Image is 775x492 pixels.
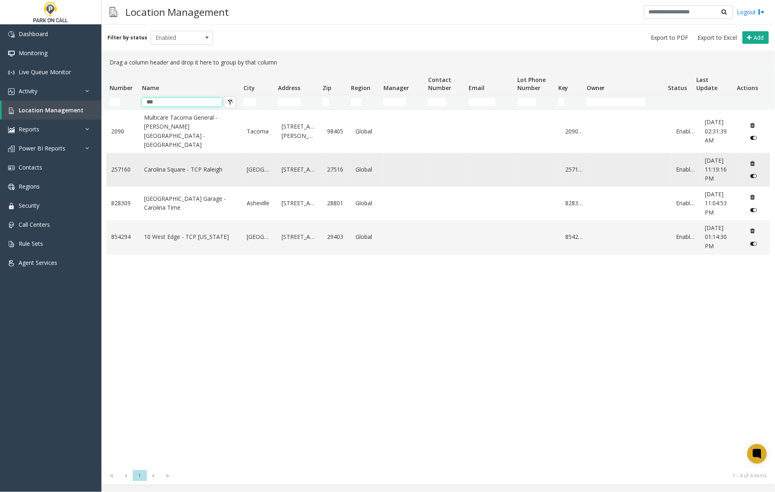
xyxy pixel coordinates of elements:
td: Status Filter [665,95,693,110]
a: Multicare Tacoma General - [PERSON_NAME] [GEOGRAPHIC_DATA] - [GEOGRAPHIC_DATA] [144,113,237,150]
a: [DATE] 11:19:16 PM [705,156,736,183]
a: [DATE] 11:04:53 PM [705,190,736,217]
button: Disable [746,170,761,183]
a: [DATE] 02:31:39 AM [705,118,736,145]
td: Contact Number Filter [425,95,465,110]
input: Zip Filter [323,98,329,106]
span: Reports [19,125,39,133]
button: Delete [746,224,759,237]
span: Rule Sets [19,240,43,247]
kendo-pager-info: 1 - 4 of 4 items [180,472,767,479]
td: Email Filter [465,95,514,110]
a: [GEOGRAPHIC_DATA] [247,165,272,174]
h3: Location Management [121,2,233,22]
span: Live Queue Monitor [19,68,71,76]
span: Name [142,84,159,92]
input: Key Filter [558,98,565,106]
div: Data table [101,70,775,466]
a: Tacoma [247,127,272,136]
span: Enabled [151,31,200,44]
button: Disable [746,131,761,144]
a: 854294 [565,232,584,241]
span: Location Management [19,106,84,114]
a: Global [356,199,379,208]
a: [STREET_ADDRESS] [282,199,317,208]
label: Filter by status [108,34,147,41]
th: Actions [734,71,762,95]
a: [GEOGRAPHIC_DATA] Garage - Carolina Time [144,194,237,213]
button: Delete [746,157,759,170]
span: Dashboard [19,30,48,38]
span: Key [558,84,568,92]
a: Asheville [247,199,272,208]
button: Clear [224,96,236,108]
a: [DATE] 01:14:30 PM [705,223,736,251]
span: [DATE] 01:14:30 PM [705,224,727,250]
a: Enabled [676,199,695,208]
a: Global [356,232,379,241]
span: Call Centers [19,221,50,228]
td: City Filter [240,95,275,110]
span: Lot Phone Number [518,76,546,92]
a: 209001 [565,127,584,136]
button: Export to Excel [695,32,741,43]
span: City [244,84,255,92]
td: Region Filter [348,95,380,110]
img: pageIcon [110,2,117,22]
a: 98405 [327,127,346,136]
span: Zip [323,84,332,92]
img: 'icon' [8,107,15,114]
td: Key Filter [555,95,583,110]
td: Number Filter [106,95,139,110]
button: Export to PDF [648,32,692,43]
img: 'icon' [8,203,15,209]
td: Manager Filter [380,95,425,110]
input: Owner Filter [587,98,646,106]
span: Security [19,202,39,209]
div: Drag a column header and drop it here to group by that column [106,55,770,70]
button: Delete [746,118,759,131]
th: Status [665,71,693,95]
img: 'icon' [8,241,15,247]
a: [STREET_ADDRESS][PERSON_NAME] [282,122,317,140]
span: Agent Services [19,259,57,266]
span: Activity [19,87,37,95]
span: Number [110,84,133,92]
button: Disable [746,237,761,250]
a: 828309 [111,199,134,208]
a: [GEOGRAPHIC_DATA] [247,232,272,241]
span: Add [754,34,764,41]
span: Power BI Reports [19,144,65,152]
span: Region [351,84,371,92]
td: Last Update Filter [693,95,734,110]
a: [STREET_ADDRESS] [282,232,317,241]
span: [DATE] 11:19:16 PM [705,157,727,183]
a: Enabled [676,232,695,241]
a: Location Management [2,101,101,120]
a: Global [356,165,379,174]
input: Contact Number Filter [428,98,447,106]
td: Lot Phone Number Filter [515,95,555,110]
a: 257160 [565,165,584,174]
img: 'icon' [8,31,15,38]
img: logout [758,8,765,16]
input: Manager Filter [383,98,406,106]
input: Lot Phone Number Filter [518,98,536,106]
a: Enabled [676,127,695,136]
span: Contacts [19,163,42,171]
span: Contact Number [428,76,452,92]
span: Page 1 [133,470,147,481]
input: Email Filter [469,98,495,106]
td: Zip Filter [319,95,348,110]
span: Export to Excel [698,34,737,42]
img: 'icon' [8,127,15,133]
td: Owner Filter [583,95,665,110]
span: Email [469,84,485,92]
a: 828309 [565,199,584,208]
a: 2090 [111,127,134,136]
span: Owner [587,84,605,92]
a: [STREET_ADDRESS] [282,165,317,174]
button: Delete [746,191,759,204]
td: Address Filter [275,95,319,110]
span: Address [278,84,301,92]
